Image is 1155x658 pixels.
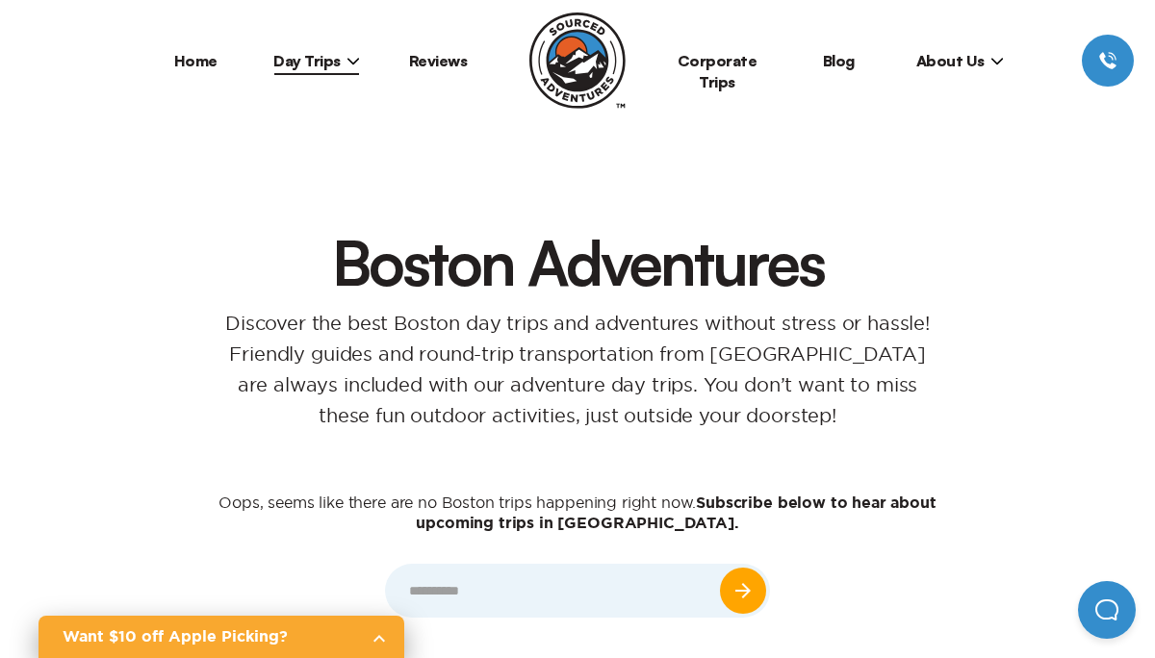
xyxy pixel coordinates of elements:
[409,51,468,70] a: Reviews
[529,13,626,109] img: Sourced Adventures company logo
[174,51,218,70] a: Home
[1078,581,1136,639] iframe: Help Scout Beacon - Open
[96,231,1059,292] h1: Boston Adventures
[273,51,360,70] span: Day Trips
[678,51,757,91] a: Corporate Trips
[63,625,356,648] h2: Want $10 off Apple Picking?
[192,308,962,431] p: Discover the best Boston day trips and adventures without stress or hassle! Friendly guides and r...
[916,51,1004,70] span: About Us
[192,493,962,533] p: Oops, seems like there are no Boston trips happening right now.
[720,568,766,614] input: Submit
[823,51,855,70] a: Blog
[38,616,404,658] a: Want $10 off Apple Picking?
